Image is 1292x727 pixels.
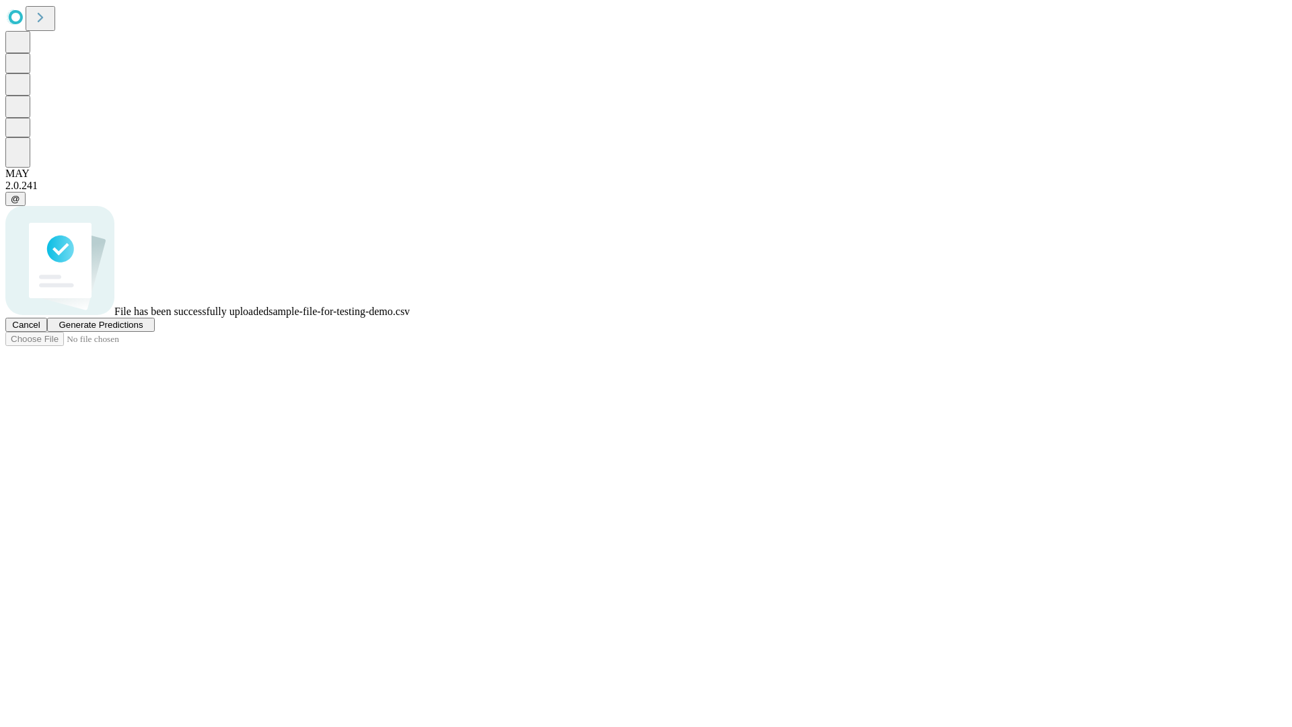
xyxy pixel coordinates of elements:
button: @ [5,192,26,206]
span: File has been successfully uploaded [114,306,268,317]
span: sample-file-for-testing-demo.csv [268,306,410,317]
span: Cancel [12,320,40,330]
span: Generate Predictions [59,320,143,330]
button: Cancel [5,318,47,332]
span: @ [11,194,20,204]
div: MAY [5,168,1287,180]
button: Generate Predictions [47,318,155,332]
div: 2.0.241 [5,180,1287,192]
